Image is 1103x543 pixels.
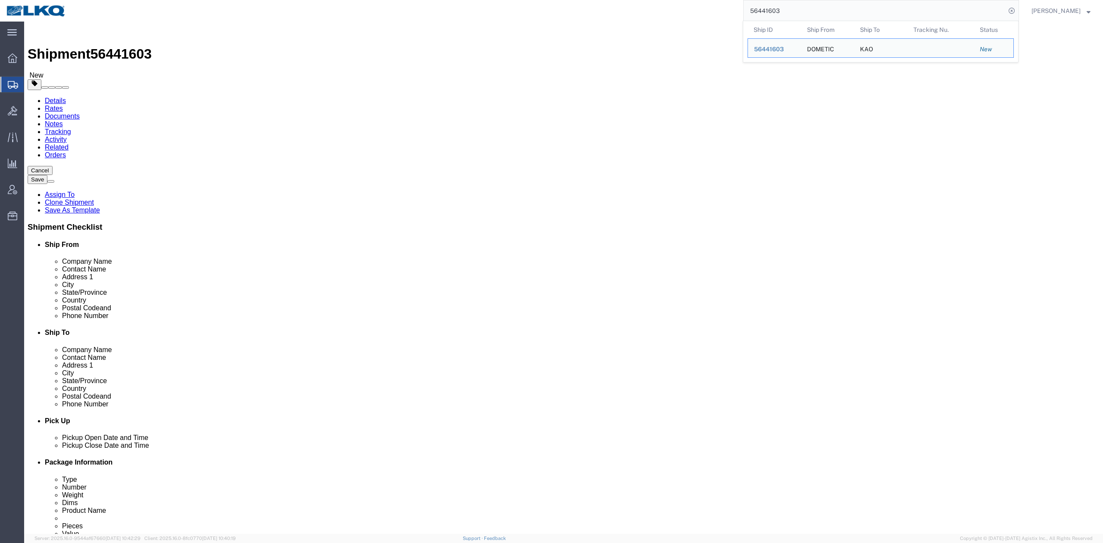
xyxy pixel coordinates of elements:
table: Search Results [748,21,1018,62]
th: Ship ID [748,21,801,38]
span: [DATE] 10:40:19 [202,536,236,541]
span: 56441603 [754,46,784,53]
a: Support [463,536,484,541]
div: 56441603 [754,45,795,54]
iframe: FS Legacy Container [24,22,1103,534]
span: [DATE] 10:42:29 [106,536,140,541]
div: KAO [860,39,873,57]
span: Copyright © [DATE]-[DATE] Agistix Inc., All Rights Reserved [960,535,1093,542]
span: Matt Harvey [1031,6,1081,16]
div: DOMETIC [807,39,834,57]
img: logo [6,4,66,17]
span: Client: 2025.16.0-8fc0770 [144,536,236,541]
input: Search for shipment number, reference number [744,0,1006,21]
th: Status [974,21,1014,38]
span: Server: 2025.16.0-9544af67660 [34,536,140,541]
th: Ship From [801,21,854,38]
a: Feedback [484,536,506,541]
div: New [980,45,1007,54]
button: [PERSON_NAME] [1031,6,1091,16]
th: Ship To [854,21,907,38]
th: Tracking Nu. [907,21,974,38]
